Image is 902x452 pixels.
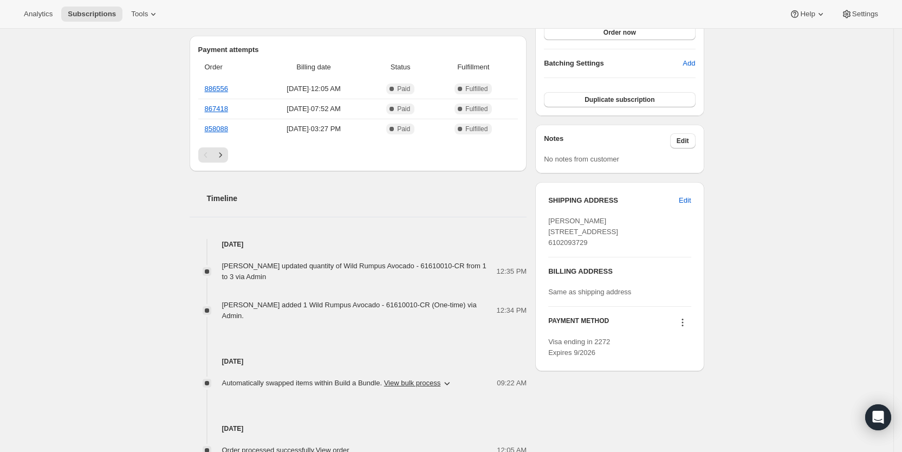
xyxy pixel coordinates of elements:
span: Order now [604,28,636,37]
span: Tools [131,10,148,18]
span: Fulfilled [465,125,488,133]
button: View bulk process [384,379,441,387]
button: Edit [670,133,696,148]
span: Same as shipping address [548,288,631,296]
a: 858088 [205,125,228,133]
span: Status [372,62,429,73]
button: Analytics [17,7,59,22]
h4: [DATE] [190,239,527,250]
span: Paid [397,125,410,133]
h3: SHIPPING ADDRESS [548,195,679,206]
nav: Pagination [198,147,518,163]
div: Open Intercom Messenger [865,404,891,430]
h3: Notes [544,133,670,148]
span: [DATE] · 07:52 AM [262,104,366,114]
button: Duplicate subscription [544,92,695,107]
span: Fulfillment [435,62,511,73]
span: Fulfilled [465,105,488,113]
span: Paid [397,105,410,113]
span: Help [800,10,815,18]
span: Fulfilled [465,85,488,93]
h6: Batching Settings [544,58,683,69]
h2: Timeline [207,193,527,204]
span: Paid [397,85,410,93]
button: Subscriptions [61,7,122,22]
button: Add [676,55,702,72]
h4: [DATE] [190,356,527,367]
span: 12:35 PM [497,266,527,277]
span: Billing date [262,62,366,73]
button: Tools [125,7,165,22]
span: Subscriptions [68,10,116,18]
h3: BILLING ADDRESS [548,266,691,277]
span: Duplicate subscription [585,95,654,104]
span: Add [683,58,695,69]
span: 09:22 AM [497,378,527,389]
h4: [DATE] [190,423,527,434]
span: Edit [679,195,691,206]
span: [DATE] · 03:27 PM [262,124,366,134]
span: Settings [852,10,878,18]
button: Edit [672,192,697,209]
span: [DATE] · 12:05 AM [262,83,366,94]
a: 886556 [205,85,228,93]
h2: Payment attempts [198,44,518,55]
span: No notes from customer [544,155,619,163]
span: Analytics [24,10,53,18]
button: Order now [544,25,695,40]
span: Edit [677,137,689,145]
button: Settings [835,7,885,22]
th: Order [198,55,259,79]
span: [PERSON_NAME] [STREET_ADDRESS] 6102093729 [548,217,618,247]
span: [PERSON_NAME] updated quantity of Wild Rumpus Avocado - 61610010-CR from 1 to 3 via Admin [222,262,486,281]
span: Automatically swapped items within Build a Bundle . [222,378,441,389]
a: 867418 [205,105,228,113]
span: 12:34 PM [497,305,527,316]
button: Next [213,147,228,163]
span: [PERSON_NAME] added 1 Wild Rumpus Avocado - 61610010-CR (One-time) via Admin. [222,301,477,320]
span: Visa ending in 2272 Expires 9/2026 [548,338,610,357]
button: Help [783,7,832,22]
h3: PAYMENT METHOD [548,317,609,331]
button: Automatically swapped items within Build a Bundle. View bulk process [216,374,459,392]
